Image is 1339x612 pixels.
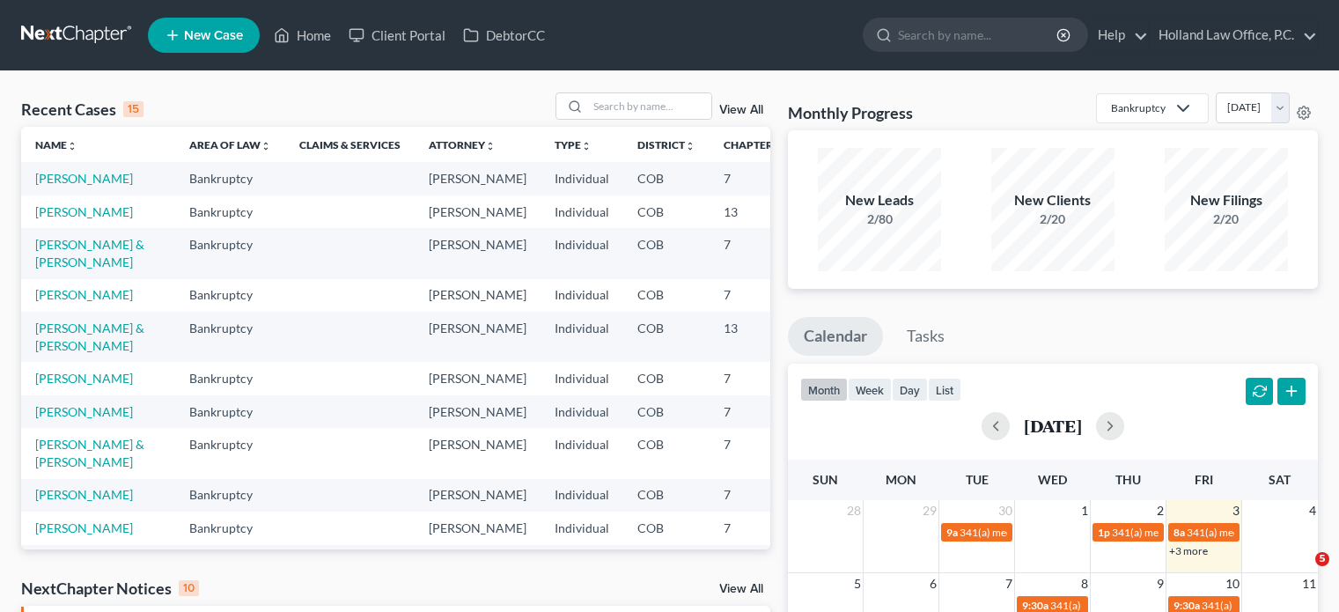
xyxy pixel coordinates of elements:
[966,472,989,487] span: Tue
[724,138,784,151] a: Chapterunfold_more
[35,404,133,419] a: [PERSON_NAME]
[1224,573,1241,594] span: 10
[67,141,77,151] i: unfold_more
[1079,500,1090,521] span: 1
[800,378,848,402] button: month
[175,395,285,428] td: Bankruptcy
[1022,599,1048,612] span: 9:30a
[997,500,1014,521] span: 30
[175,312,285,362] td: Bankruptcy
[175,479,285,512] td: Bankruptcy
[175,362,285,394] td: Bankruptcy
[1269,472,1291,487] span: Sat
[719,104,763,116] a: View All
[35,437,144,469] a: [PERSON_NAME] & [PERSON_NAME]
[1155,573,1166,594] span: 9
[285,127,415,162] th: Claims & Services
[189,138,271,151] a: Area of Lawunfold_more
[928,378,961,402] button: list
[1315,552,1329,566] span: 5
[1024,417,1082,435] h2: [DATE]
[415,312,541,362] td: [PERSON_NAME]
[710,428,798,478] td: 7
[541,428,623,478] td: Individual
[848,378,892,402] button: week
[623,228,710,278] td: COB
[541,312,623,362] td: Individual
[1150,19,1317,51] a: Holland Law Office, P.C.
[555,138,592,151] a: Typeunfold_more
[35,520,133,535] a: [PERSON_NAME]
[991,190,1115,210] div: New Clients
[35,321,144,353] a: [PERSON_NAME] & [PERSON_NAME]
[623,428,710,478] td: COB
[623,312,710,362] td: COB
[541,362,623,394] td: Individual
[623,512,710,544] td: COB
[541,512,623,544] td: Individual
[1173,599,1200,612] span: 9:30a
[415,428,541,478] td: [PERSON_NAME]
[415,279,541,312] td: [PERSON_NAME]
[541,162,623,195] td: Individual
[1079,573,1090,594] span: 8
[623,545,710,578] td: COB
[710,195,798,228] td: 13
[886,472,916,487] span: Mon
[637,138,695,151] a: Districtunfold_more
[35,371,133,386] a: [PERSON_NAME]
[1165,210,1288,228] div: 2/20
[1173,526,1185,539] span: 8a
[623,279,710,312] td: COB
[184,29,243,42] span: New Case
[818,210,941,228] div: 2/80
[415,395,541,428] td: [PERSON_NAME]
[710,362,798,394] td: 7
[623,395,710,428] td: COB
[1004,573,1014,594] span: 7
[710,512,798,544] td: 7
[892,378,928,402] button: day
[710,228,798,278] td: 7
[35,171,133,186] a: [PERSON_NAME]
[175,279,285,312] td: Bankruptcy
[35,204,133,219] a: [PERSON_NAME]
[588,93,711,119] input: Search by name...
[1155,500,1166,521] span: 2
[35,138,77,151] a: Nameunfold_more
[788,102,913,123] h3: Monthly Progress
[541,195,623,228] td: Individual
[1195,472,1213,487] span: Fri
[710,395,798,428] td: 7
[852,573,863,594] span: 5
[175,512,285,544] td: Bankruptcy
[415,195,541,228] td: [PERSON_NAME]
[1231,500,1241,521] span: 3
[813,472,838,487] span: Sun
[265,19,340,51] a: Home
[175,545,285,578] td: Bankruptcy
[1111,100,1166,115] div: Bankruptcy
[928,573,938,594] span: 6
[719,583,763,595] a: View All
[1115,472,1141,487] span: Thu
[179,580,199,596] div: 10
[415,479,541,512] td: [PERSON_NAME]
[175,428,285,478] td: Bankruptcy
[175,162,285,195] td: Bankruptcy
[1307,500,1318,521] span: 4
[429,138,496,151] a: Attorneyunfold_more
[1089,19,1148,51] a: Help
[788,317,883,356] a: Calendar
[415,512,541,544] td: [PERSON_NAME]
[623,479,710,512] td: COB
[946,526,958,539] span: 9a
[415,362,541,394] td: [PERSON_NAME]
[415,228,541,278] td: [PERSON_NAME]
[818,190,941,210] div: New Leads
[710,279,798,312] td: 7
[581,141,592,151] i: unfold_more
[35,287,133,302] a: [PERSON_NAME]
[415,545,541,578] td: [PERSON_NAME]
[1165,190,1288,210] div: New Filings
